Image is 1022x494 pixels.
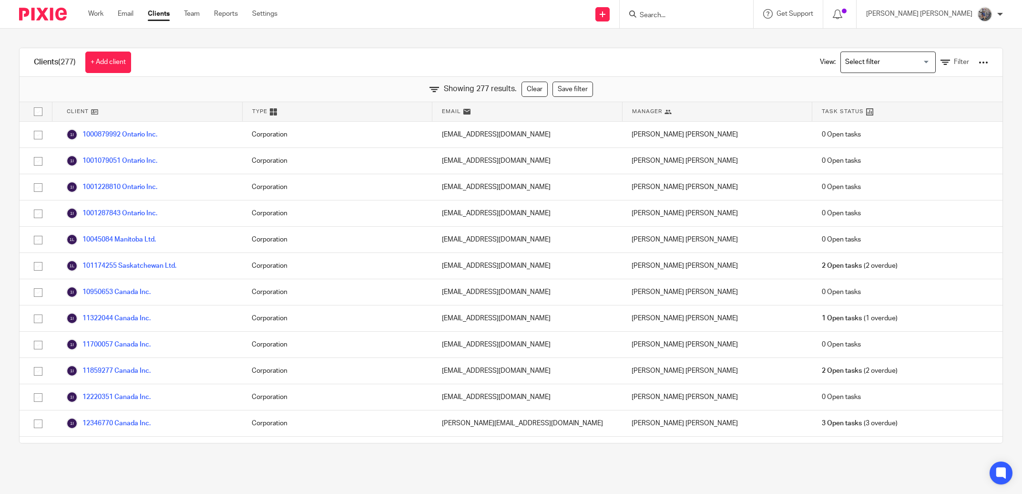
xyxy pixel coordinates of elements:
div: Corporation [242,437,432,471]
div: [PERSON_NAME] [PERSON_NAME] [622,200,812,226]
div: [EMAIL_ADDRESS][DOMAIN_NAME] [432,253,623,279]
span: 0 Open tasks [822,392,861,402]
div: [PERSON_NAME] [PERSON_NAME] [622,332,812,357]
a: 11322044 Canada Inc. [66,313,151,324]
a: 12220351 Canada Inc. [66,391,151,403]
a: 1001079051 Ontario Inc. [66,155,157,167]
div: [PERSON_NAME][EMAIL_ADDRESS][DOMAIN_NAME] [432,410,623,436]
span: 0 Open tasks [822,130,861,139]
div: [PERSON_NAME] [PERSON_NAME] [622,410,812,436]
span: Type [252,107,267,116]
span: 0 Open tasks [822,340,861,349]
img: Pixie [19,8,67,21]
div: [EMAIL_ADDRESS][DOMAIN_NAME] [432,332,623,357]
div: [PERSON_NAME] [PERSON_NAME] [622,253,812,279]
div: Corporation [242,227,432,252]
img: svg%3E [66,129,78,140]
p: [PERSON_NAME] [PERSON_NAME] [866,9,972,19]
div: [PERSON_NAME] [PERSON_NAME] [622,122,812,147]
div: Corporation [242,305,432,331]
img: svg%3E [66,365,78,377]
img: svg%3E [66,234,78,245]
a: Email [118,9,133,19]
span: (277) [58,58,76,66]
a: 10045084 Manitoba Ltd. [66,234,156,245]
img: 20160912_191538.jpg [977,7,992,22]
a: 1001228810 Ontario Inc. [66,181,157,193]
a: 1001287843 Ontario Inc. [66,208,157,219]
div: [PERSON_NAME] [PERSON_NAME] [622,305,812,331]
img: svg%3E [66,260,78,272]
div: Corporation [242,148,432,174]
span: 1 Open tasks [822,314,862,323]
input: Search [639,11,725,20]
div: [EMAIL_ADDRESS][DOMAIN_NAME] [432,148,623,174]
div: [PERSON_NAME] [PERSON_NAME] [622,148,812,174]
div: [EMAIL_ADDRESS][DOMAIN_NAME] [432,279,623,305]
a: 11859277 Canada Inc. [66,365,151,377]
a: + Add client [85,52,131,73]
span: 0 Open tasks [822,287,861,297]
div: [EMAIL_ADDRESS][DOMAIN_NAME] [432,227,623,252]
span: 2 Open tasks [822,261,862,271]
div: [EMAIL_ADDRESS][DOMAIN_NAME] [432,305,623,331]
div: Corporation [242,200,432,226]
span: 3 Open tasks [822,419,862,428]
img: svg%3E [66,181,78,193]
div: [EMAIL_ADDRESS][DOMAIN_NAME] [432,122,623,147]
div: [EMAIL_ADDRESS][DOMAIN_NAME] [432,358,623,384]
span: 0 Open tasks [822,182,861,192]
a: Clients [148,9,170,19]
span: 0 Open tasks [822,235,861,244]
a: Save filter [552,82,593,97]
span: Email [442,107,461,116]
img: svg%3E [66,418,78,429]
span: (2 overdue) [822,366,897,376]
div: [PERSON_NAME] [PERSON_NAME] [622,227,812,252]
span: 2 Open tasks [822,366,862,376]
div: [PERSON_NAME] [PERSON_NAME] [622,279,812,305]
img: svg%3E [66,208,78,219]
div: [PERSON_NAME][EMAIL_ADDRESS][PERSON_NAME][DOMAIN_NAME] [432,437,623,471]
div: Search for option [840,52,936,73]
img: svg%3E [66,391,78,403]
div: Corporation [242,410,432,436]
a: Team [184,9,200,19]
div: Corporation [242,358,432,384]
a: 101174255 Saskatchewan Ltd. [66,260,176,272]
a: Clear [521,82,548,97]
div: [PERSON_NAME] [PERSON_NAME] [622,358,812,384]
span: 0 Open tasks [822,156,861,166]
span: Get Support [777,11,813,17]
img: svg%3E [66,155,78,167]
img: svg%3E [66,286,78,298]
div: Corporation [242,279,432,305]
img: svg%3E [66,313,78,324]
a: Reports [214,9,238,19]
div: [EMAIL_ADDRESS][DOMAIN_NAME] [432,384,623,410]
span: (1 overdue) [822,314,897,323]
div: View: [806,48,988,76]
span: Showing 277 results. [444,84,517,95]
a: 1000879992 Ontario Inc. [66,129,157,140]
span: 0 Open tasks [822,209,861,218]
input: Select all [29,103,47,121]
span: Task Status [822,107,864,116]
a: Settings [252,9,277,19]
div: [PERSON_NAME] [PERSON_NAME] [622,384,812,410]
div: [PERSON_NAME] [PERSON_NAME] [622,174,812,200]
div: Corporation [242,332,432,357]
span: Client [67,107,89,116]
a: 11700057 Canada Inc. [66,339,151,350]
div: Corporation [242,253,432,279]
span: Filter [954,59,969,65]
h1: Clients [34,57,76,67]
div: [EMAIL_ADDRESS][DOMAIN_NAME] [432,200,623,226]
a: Work [88,9,103,19]
a: 12346770 Canada Inc. [66,418,151,429]
div: [EMAIL_ADDRESS][DOMAIN_NAME] [432,174,623,200]
span: Manager [632,107,662,116]
div: Corporation [242,384,432,410]
span: (2 overdue) [822,261,897,271]
input: Search for option [842,54,930,71]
